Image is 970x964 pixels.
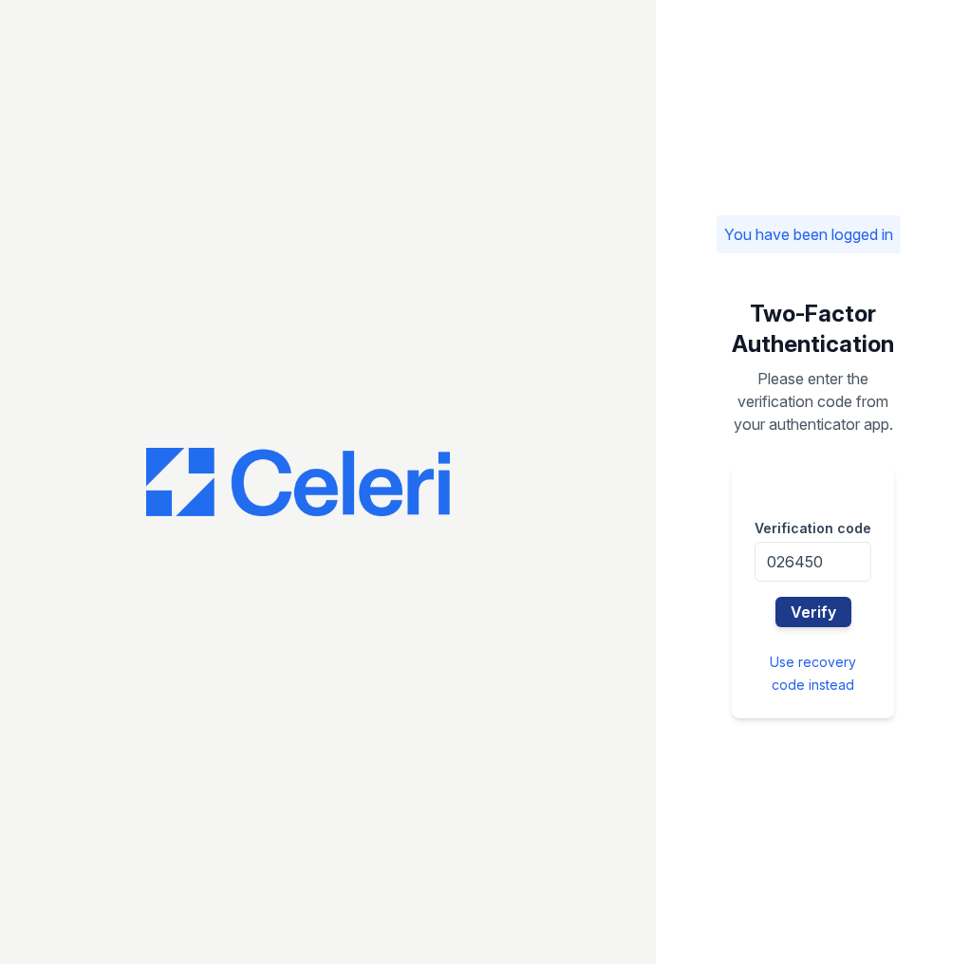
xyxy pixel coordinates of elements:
p: You have been logged in [724,223,893,246]
p: Please enter the verification code from your authenticator app. [732,367,894,436]
a: Use recovery code instead [770,654,856,693]
button: Verify [775,597,851,627]
input: Enter 6-digit code [755,542,871,582]
label: Verification code [755,519,871,538]
img: CE_Logo_Blue-a8612792a0a2168367f1c8372b55b34899dd931a85d93a1a3d3e32e68fde9ad4.png [146,448,450,516]
h1: Two-Factor Authentication [732,299,894,360]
